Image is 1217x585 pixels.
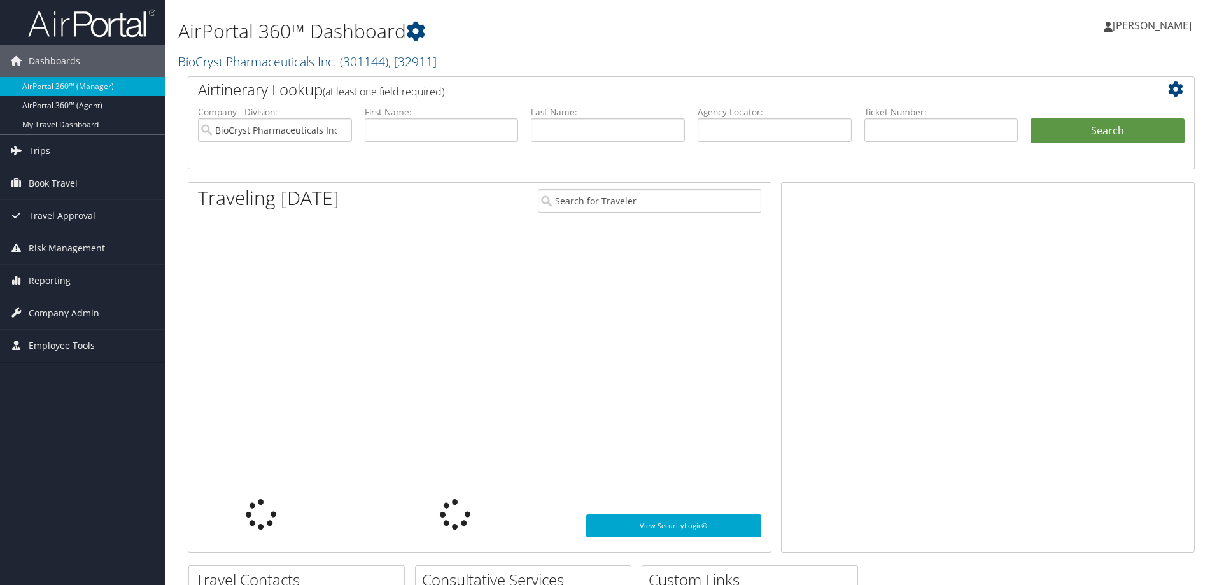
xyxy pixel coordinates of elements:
[586,514,761,537] a: View SecurityLogic®
[340,53,388,70] span: ( 301144 )
[1104,6,1204,45] a: [PERSON_NAME]
[178,53,437,70] a: BioCryst Pharmaceuticals Inc.
[531,106,685,118] label: Last Name:
[198,79,1101,101] h2: Airtinerary Lookup
[1113,18,1192,32] span: [PERSON_NAME]
[29,45,80,77] span: Dashboards
[28,8,155,38] img: airportal-logo.png
[864,106,1018,118] label: Ticket Number:
[538,189,761,213] input: Search for Traveler
[29,200,95,232] span: Travel Approval
[29,135,50,167] span: Trips
[198,106,352,118] label: Company - Division:
[198,185,339,211] h1: Traveling [DATE]
[698,106,852,118] label: Agency Locator:
[29,297,99,329] span: Company Admin
[388,53,437,70] span: , [ 32911 ]
[365,106,519,118] label: First Name:
[29,232,105,264] span: Risk Management
[29,167,78,199] span: Book Travel
[29,265,71,297] span: Reporting
[178,18,862,45] h1: AirPortal 360™ Dashboard
[323,85,444,99] span: (at least one field required)
[1031,118,1185,144] button: Search
[29,330,95,362] span: Employee Tools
